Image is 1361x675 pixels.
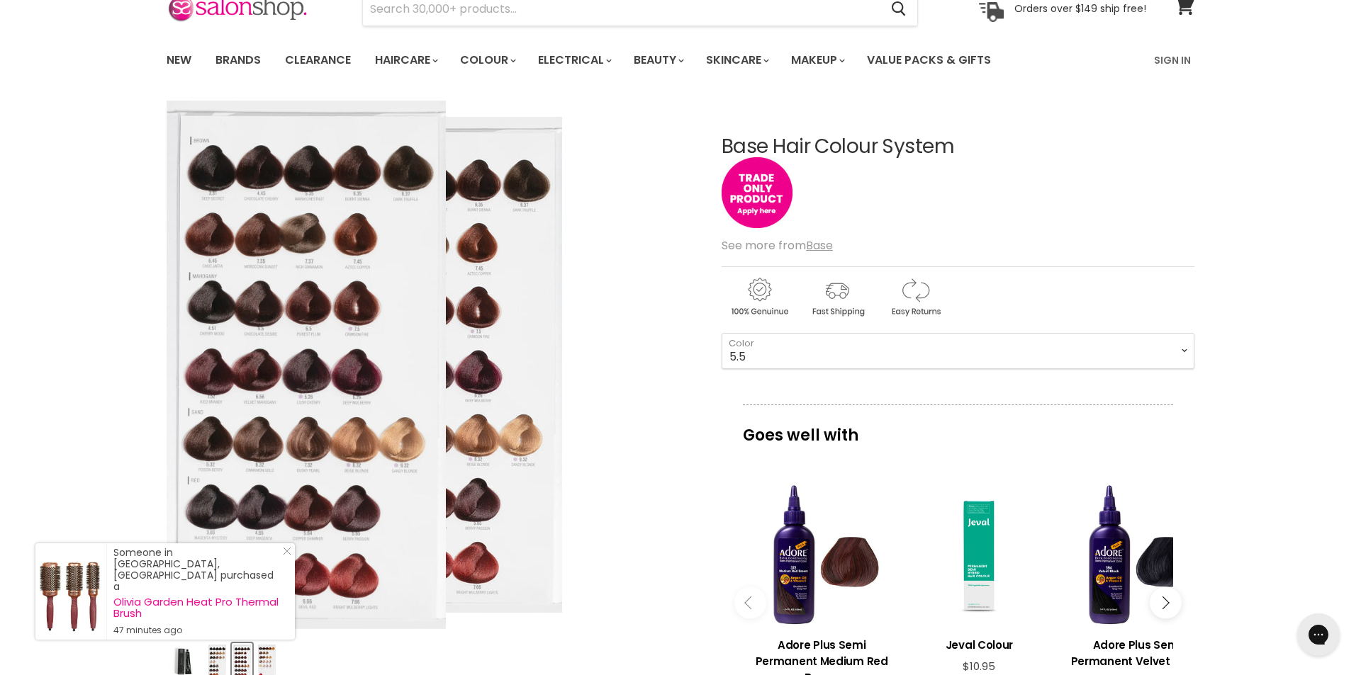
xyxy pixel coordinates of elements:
[35,543,106,640] a: Visit product page
[743,404,1173,451] p: Goes well with
[283,547,291,555] svg: Close Icon
[149,40,1212,81] nav: Main
[1065,637,1209,669] h3: Adore Plus Semi Permanent Velvet Black
[963,659,995,674] span: $10.95
[907,626,1051,660] a: View product:Jeval Colour
[806,237,833,254] a: Base
[1014,2,1146,15] p: Orders over $149 ship free!
[695,45,778,75] a: Skincare
[156,40,1074,81] ul: Main menu
[800,276,875,319] img: shipping.gif
[364,45,447,75] a: Haircare
[856,45,1002,75] a: Value Packs & Gifts
[156,45,202,75] a: New
[722,157,792,228] img: tradeonly_small.jpg
[722,237,833,254] span: See more from
[113,547,281,636] div: Someone in [GEOGRAPHIC_DATA], [GEOGRAPHIC_DATA] purchased a
[167,101,696,630] div: Base Hair Colour System image. Click or Scroll to Zoom.
[449,45,525,75] a: Colour
[167,100,446,629] img: Base_ColourChart_Page2_1800x1800.webp
[907,637,1051,653] h3: Jeval Colour
[1290,608,1347,661] iframe: Gorgias live chat messenger
[274,45,362,75] a: Clearance
[113,625,281,636] small: 47 minutes ago
[527,45,620,75] a: Electrical
[113,596,281,619] a: Olivia Garden Heat Pro Thermal Brush
[780,45,853,75] a: Makeup
[722,136,1194,158] h1: Base Hair Colour System
[205,45,271,75] a: Brands
[277,547,291,561] a: Close Notification
[878,276,953,319] img: returns.gif
[1146,45,1199,75] a: Sign In
[623,45,693,75] a: Beauty
[722,276,797,319] img: genuine.gif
